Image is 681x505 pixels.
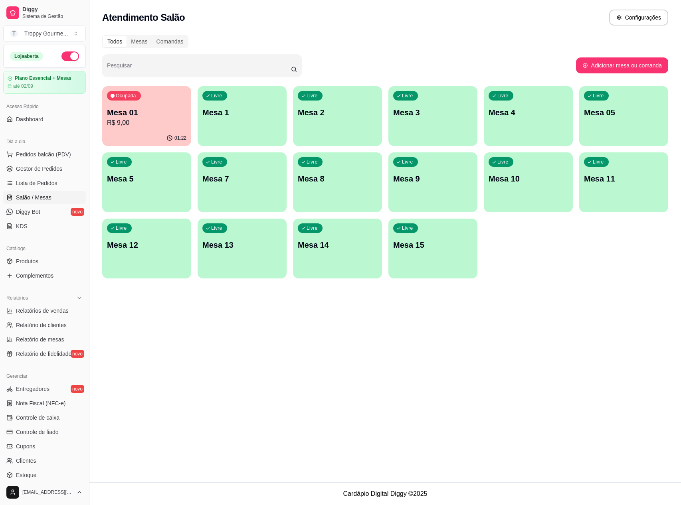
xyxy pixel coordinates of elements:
[16,442,35,450] span: Cupons
[16,272,53,280] span: Complementos
[107,107,186,118] p: Mesa 01
[16,165,62,173] span: Gestor de Pedidos
[497,93,509,99] p: Livre
[3,483,86,502] button: [EMAIL_ADDRESS][DOMAIN_NAME]
[107,118,186,128] p: R$ 9,00
[3,162,86,175] a: Gestor de Pedidos
[402,225,413,231] p: Livre
[3,397,86,410] a: Nota Fiscal (NFC-e)
[16,257,38,265] span: Produtos
[3,411,86,424] a: Controle de caixa
[211,225,222,231] p: Livre
[3,100,86,113] div: Acesso Rápido
[307,159,318,165] p: Livre
[579,152,668,212] button: LivreMesa 11
[24,30,68,37] div: Troppy Gourme ...
[16,321,67,329] span: Relatório de clientes
[202,173,282,184] p: Mesa 7
[116,159,127,165] p: Livre
[3,113,86,126] a: Dashboard
[489,173,568,184] p: Mesa 10
[489,107,568,118] p: Mesa 4
[22,13,83,20] span: Sistema de Gestão
[3,3,86,22] a: DiggySistema de Gestão
[388,152,477,212] button: LivreMesa 9
[174,135,186,141] p: 01:22
[579,86,668,146] button: LivreMesa 05
[16,150,71,158] span: Pedidos balcão (PDV)
[10,30,18,37] span: T
[3,191,86,204] a: Salão / Mesas
[102,152,191,212] button: LivreMesa 5
[393,239,473,251] p: Mesa 15
[307,225,318,231] p: Livre
[3,71,86,94] a: Plano Essencial + Mesasaté 02/09
[107,65,291,73] input: Pesquisar
[3,148,86,161] button: Pedidos balcão (PDV)
[198,152,287,212] button: LivreMesa 7
[16,193,51,201] span: Salão / Mesas
[116,93,136,99] p: Ocupada
[3,440,86,453] a: Cupons
[293,86,382,146] button: LivreMesa 2
[3,269,86,282] a: Complementos
[3,255,86,268] a: Produtos
[3,177,86,189] a: Lista de Pedidos
[3,347,86,360] a: Relatório de fidelidadenovo
[107,173,186,184] p: Mesa 5
[6,295,28,301] span: Relatórios
[3,370,86,383] div: Gerenciar
[198,86,287,146] button: LivreMesa 1
[16,115,44,123] span: Dashboard
[3,220,86,233] a: KDS
[393,173,473,184] p: Mesa 9
[116,225,127,231] p: Livre
[593,159,604,165] p: Livre
[593,93,604,99] p: Livre
[609,10,668,26] button: Configurações
[3,319,86,331] a: Relatório de clientes
[388,219,477,278] button: LivreMesa 15
[16,385,49,393] span: Entregadores
[16,414,59,422] span: Controle de caixa
[152,36,188,47] div: Comandas
[103,36,127,47] div: Todos
[402,93,413,99] p: Livre
[16,471,36,479] span: Estoque
[22,489,73,495] span: [EMAIL_ADDRESS][DOMAIN_NAME]
[16,179,57,187] span: Lista de Pedidos
[3,454,86,467] a: Clientes
[497,159,509,165] p: Livre
[3,469,86,481] a: Estoque
[3,242,86,255] div: Catálogo
[16,208,40,216] span: Diggy Bot
[293,152,382,212] button: LivreMesa 8
[484,152,573,212] button: LivreMesa 10
[10,52,43,61] div: Loja aberta
[298,107,377,118] p: Mesa 2
[402,159,413,165] p: Livre
[16,335,64,343] span: Relatório de mesas
[293,219,382,278] button: LivreMesa 14
[298,173,377,184] p: Mesa 8
[16,457,36,465] span: Clientes
[388,86,477,146] button: LivreMesa 3
[3,426,86,438] a: Controle de fiado
[15,75,71,81] article: Plano Essencial + Mesas
[107,239,186,251] p: Mesa 12
[211,93,222,99] p: Livre
[3,135,86,148] div: Dia a dia
[127,36,152,47] div: Mesas
[3,304,86,317] a: Relatórios de vendas
[102,11,185,24] h2: Atendimento Salão
[22,6,83,13] span: Diggy
[102,86,191,146] button: OcupadaMesa 01R$ 9,0001:22
[3,333,86,346] a: Relatório de mesas
[3,383,86,395] a: Entregadoresnovo
[211,159,222,165] p: Livre
[576,57,668,73] button: Adicionar mesa ou comanda
[16,350,71,358] span: Relatório de fidelidade
[16,222,28,230] span: KDS
[298,239,377,251] p: Mesa 14
[89,482,681,505] footer: Cardápio Digital Diggy © 2025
